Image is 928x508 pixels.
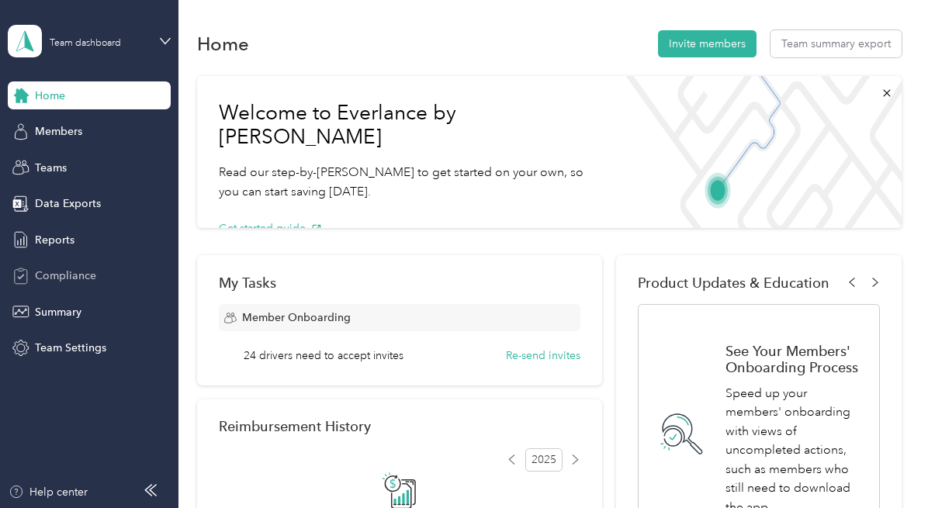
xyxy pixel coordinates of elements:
[35,268,96,284] span: Compliance
[50,39,121,48] div: Team dashboard
[725,343,863,375] h1: See Your Members' Onboarding Process
[506,347,580,364] button: Re-send invites
[244,347,403,364] span: 24 drivers need to accept invites
[219,418,371,434] h2: Reimbursement History
[638,275,829,291] span: Product Updates & Education
[615,76,901,228] img: Welcome to everlance
[9,484,88,500] button: Help center
[525,448,563,472] span: 2025
[658,30,757,57] button: Invite members
[35,304,81,320] span: Summary
[35,123,82,140] span: Members
[35,195,101,212] span: Data Exports
[35,232,74,248] span: Reports
[35,160,67,176] span: Teams
[219,220,322,237] button: Get started guide
[35,340,106,356] span: Team Settings
[219,275,580,291] div: My Tasks
[197,36,249,52] h1: Home
[770,30,902,57] button: Team summary export
[219,101,593,150] h1: Welcome to Everlance by [PERSON_NAME]
[841,421,928,508] iframe: Everlance-gr Chat Button Frame
[35,88,65,104] span: Home
[242,309,351,326] span: Member Onboarding
[219,163,593,201] p: Read our step-by-[PERSON_NAME] to get started on your own, so you can start saving [DATE].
